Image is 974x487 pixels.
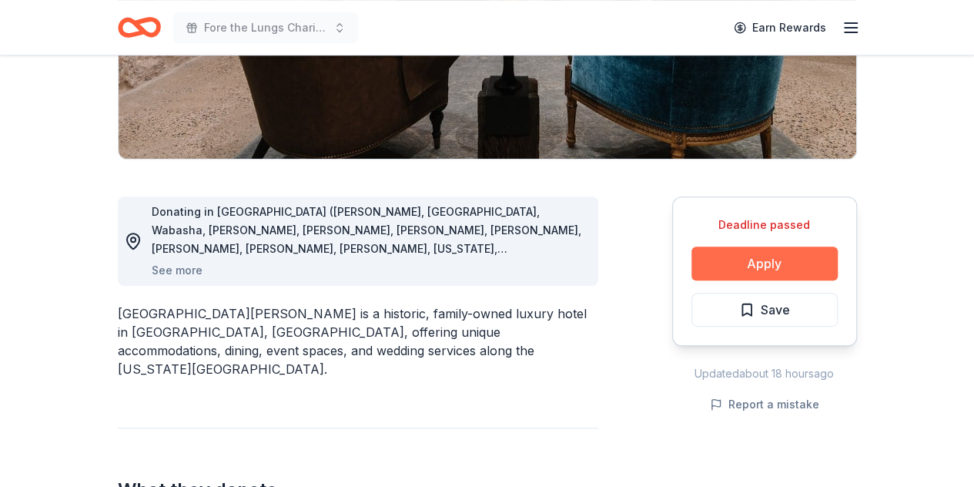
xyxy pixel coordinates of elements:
[725,14,835,42] a: Earn Rewards
[118,304,598,378] div: [GEOGRAPHIC_DATA][PERSON_NAME] is a historic, family-owned luxury hotel in [GEOGRAPHIC_DATA], [GE...
[691,216,838,234] div: Deadline passed
[173,12,358,43] button: Fore the Lungs Charity Classic
[152,261,202,280] button: See more
[691,293,838,327] button: Save
[710,395,819,414] button: Report a mistake
[152,205,581,329] span: Donating in [GEOGRAPHIC_DATA] ([PERSON_NAME], [GEOGRAPHIC_DATA], Wabasha, [PERSON_NAME], [PERSON_...
[761,300,790,320] span: Save
[691,247,838,280] button: Apply
[204,18,327,37] span: Fore the Lungs Charity Classic
[118,9,161,45] a: Home
[672,364,857,383] div: Updated about 18 hours ago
